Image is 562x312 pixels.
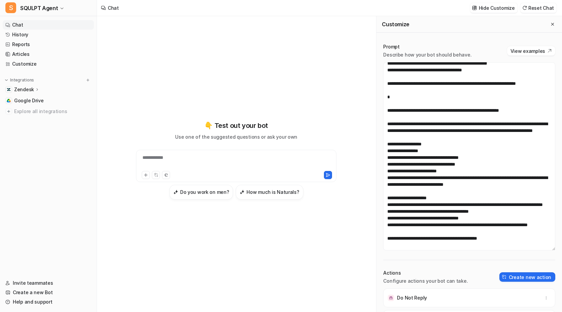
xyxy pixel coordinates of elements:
span: Explore all integrations [14,106,91,117]
p: Describe how your bot should behave. [383,51,471,58]
a: Explore all integrations [3,107,94,116]
img: explore all integrations [5,108,12,115]
img: Zendesk [7,88,11,92]
a: Customize [3,59,94,69]
button: Hide Customize [470,3,518,13]
a: Chat [3,20,94,30]
img: customize [472,5,477,10]
h3: How much is Naturals? [246,188,299,196]
span: S [5,2,16,13]
img: Do Not Reply icon [388,294,394,301]
a: Reports [3,40,94,49]
span: Google Drive [14,97,44,104]
p: 👇 Test out your bot [204,120,268,131]
img: How much is Naturals? [240,189,244,195]
img: create-action-icon.svg [502,275,507,279]
span: SQULPT Agent [20,3,58,13]
button: How much is Naturals?How much is Naturals? [236,185,303,200]
a: Google DriveGoogle Drive [3,96,94,105]
a: Create a new Bot [3,288,94,297]
h3: Do you work on men? [180,188,229,196]
a: History [3,30,94,39]
img: expand menu [4,78,9,82]
p: Configure actions your bot can take. [383,278,468,284]
p: Use one of the suggested questions or ask your own [175,133,297,140]
p: Actions [383,270,468,276]
p: Prompt [383,43,471,50]
img: menu_add.svg [86,78,90,82]
p: Do Not Reply [397,294,427,301]
img: reset [522,5,527,10]
img: Google Drive [7,99,11,103]
img: Do you work on men? [173,189,178,195]
p: Integrations [10,77,34,83]
div: Chat [108,4,119,11]
button: Close flyout [549,20,557,28]
a: Invite teammates [3,278,94,288]
h2: Customize [382,21,409,28]
a: Articles [3,49,94,59]
button: Reset Chat [520,3,557,13]
button: View examples [507,46,555,56]
a: Help and support [3,297,94,307]
button: Integrations [3,77,36,83]
button: Do you work on men?Do you work on men? [169,185,233,200]
button: Create new action [499,272,555,282]
p: Zendesk [14,86,34,93]
p: Hide Customize [479,4,515,11]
